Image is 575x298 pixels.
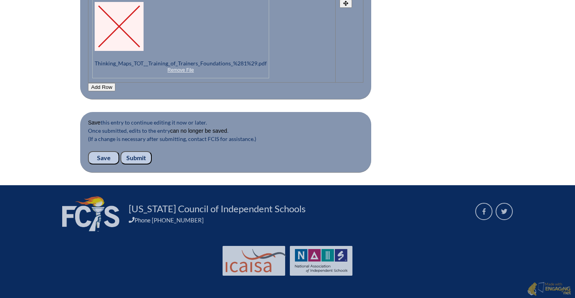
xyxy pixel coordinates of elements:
a: Remove File [95,67,267,73]
button: Add Row [88,83,115,91]
img: Engaging - Bring it online [538,282,546,293]
img: Int'l Council Advancing Independent School Accreditation logo [226,249,286,273]
img: NAIS Logo [295,249,347,273]
p: Once submitted, edits to the entry . (If a change is necessary after submitting, contact FCIS for... [88,126,363,151]
b: can no longer be saved [170,128,227,134]
input: Save [88,151,119,164]
p: Made with [545,282,571,296]
b: Save [88,119,101,126]
p: this entry to continue editing it now or later. [88,118,363,126]
a: [US_STATE] Council of Independent Schools [126,202,309,215]
img: Engaging - Bring it online [545,286,571,296]
div: Phone [PHONE_NUMBER] [129,217,466,224]
input: Submit [120,151,152,164]
img: Engaging - Bring it online [527,282,537,296]
img: FCIS_logo_white [62,196,119,231]
img: Thinking_Maps_TOT__Training_of_Trainers_Foundations_%281%29.pdf [95,2,144,51]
